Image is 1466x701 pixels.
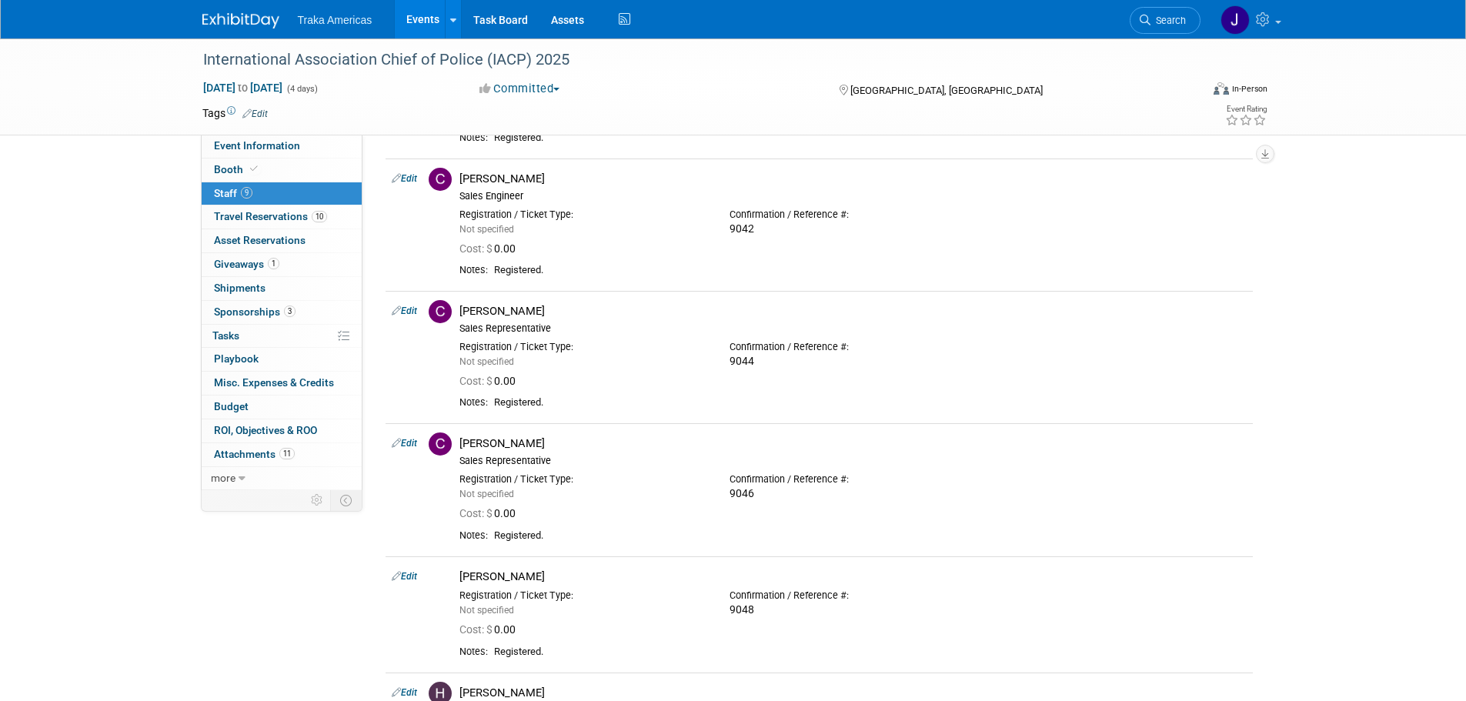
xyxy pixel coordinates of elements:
span: Attachments [214,448,295,460]
span: 0.00 [459,507,522,519]
td: Toggle Event Tabs [330,490,362,510]
a: Edit [392,571,417,582]
div: Confirmation / Reference #: [730,209,977,221]
span: 11 [279,448,295,459]
div: 9042 [730,222,977,236]
div: Registration / Ticket Type: [459,473,706,486]
div: Sales Representative [459,322,1247,335]
span: Budget [214,400,249,412]
div: [PERSON_NAME] [459,172,1247,186]
div: [PERSON_NAME] [459,436,1247,451]
div: Event Rating [1225,105,1267,113]
div: Sales Engineer [459,190,1247,202]
div: Registration / Ticket Type: [459,341,706,353]
span: [DATE] [DATE] [202,81,283,95]
span: [GEOGRAPHIC_DATA], [GEOGRAPHIC_DATA] [850,85,1043,96]
span: Not specified [459,605,514,616]
span: Cost: $ [459,623,494,636]
a: Budget [202,396,362,419]
span: (4 days) [286,84,318,94]
span: Asset Reservations [214,234,306,246]
div: Registered. [494,646,1247,659]
span: 9 [241,187,252,199]
i: Booth reservation complete [250,165,258,173]
div: International Association Chief of Police (IACP) 2025 [198,46,1177,74]
img: Jamie Saenz [1221,5,1250,35]
div: [PERSON_NAME] [459,304,1247,319]
img: ExhibitDay [202,13,279,28]
span: Not specified [459,356,514,367]
a: Shipments [202,277,362,300]
div: Notes: [459,529,488,542]
span: to [235,82,250,94]
button: Committed [474,81,566,97]
div: Notes: [459,396,488,409]
span: Shipments [214,282,265,294]
a: Booth [202,159,362,182]
span: 3 [284,305,296,317]
div: Confirmation / Reference #: [730,341,977,353]
a: Search [1130,7,1201,34]
a: Tasks [202,325,362,348]
a: more [202,467,362,490]
img: C.jpg [429,432,452,456]
div: 9048 [730,603,977,617]
img: Format-Inperson.png [1214,82,1229,95]
div: Notes: [459,132,488,144]
a: Edit [392,438,417,449]
div: Confirmation / Reference #: [730,473,977,486]
span: Cost: $ [459,375,494,387]
a: Event Information [202,135,362,158]
div: Notes: [459,646,488,658]
div: Registration / Ticket Type: [459,589,706,602]
a: Staff9 [202,182,362,205]
div: Registered. [494,396,1247,409]
a: Sponsorships3 [202,301,362,324]
div: Confirmation / Reference #: [730,589,977,602]
div: In-Person [1231,83,1267,95]
span: Playbook [214,352,259,365]
td: Tags [202,105,268,121]
span: Not specified [459,224,514,235]
a: Giveaways1 [202,253,362,276]
div: Registration / Ticket Type: [459,209,706,221]
span: Cost: $ [459,242,494,255]
span: more [211,472,235,484]
span: Booth [214,163,261,175]
div: [PERSON_NAME] [459,569,1247,584]
a: Misc. Expenses & Credits [202,372,362,395]
span: ROI, Objectives & ROO [214,424,317,436]
span: 1 [268,258,279,269]
span: 10 [312,211,327,222]
a: Edit [392,687,417,698]
span: Search [1150,15,1186,26]
div: Event Format [1110,80,1268,103]
img: C.jpg [429,168,452,191]
div: Registered. [494,529,1247,542]
a: Travel Reservations10 [202,205,362,229]
a: Playbook [202,348,362,371]
span: Event Information [214,139,300,152]
div: Notes: [459,264,488,276]
span: 0.00 [459,242,522,255]
div: Sales Representative [459,455,1247,467]
a: Asset Reservations [202,229,362,252]
span: 0.00 [459,375,522,387]
div: 9044 [730,355,977,369]
span: Tasks [212,329,239,342]
div: [PERSON_NAME] [459,686,1247,700]
span: Sponsorships [214,305,296,318]
div: Registered. [494,132,1247,145]
a: Edit [242,108,268,119]
a: ROI, Objectives & ROO [202,419,362,442]
span: Cost: $ [459,507,494,519]
span: Giveaways [214,258,279,270]
a: Edit [392,173,417,184]
a: Attachments11 [202,443,362,466]
div: 9046 [730,487,977,501]
span: Travel Reservations [214,210,327,222]
a: Edit [392,305,417,316]
span: Misc. Expenses & Credits [214,376,334,389]
span: Not specified [459,489,514,499]
img: C.jpg [429,300,452,323]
